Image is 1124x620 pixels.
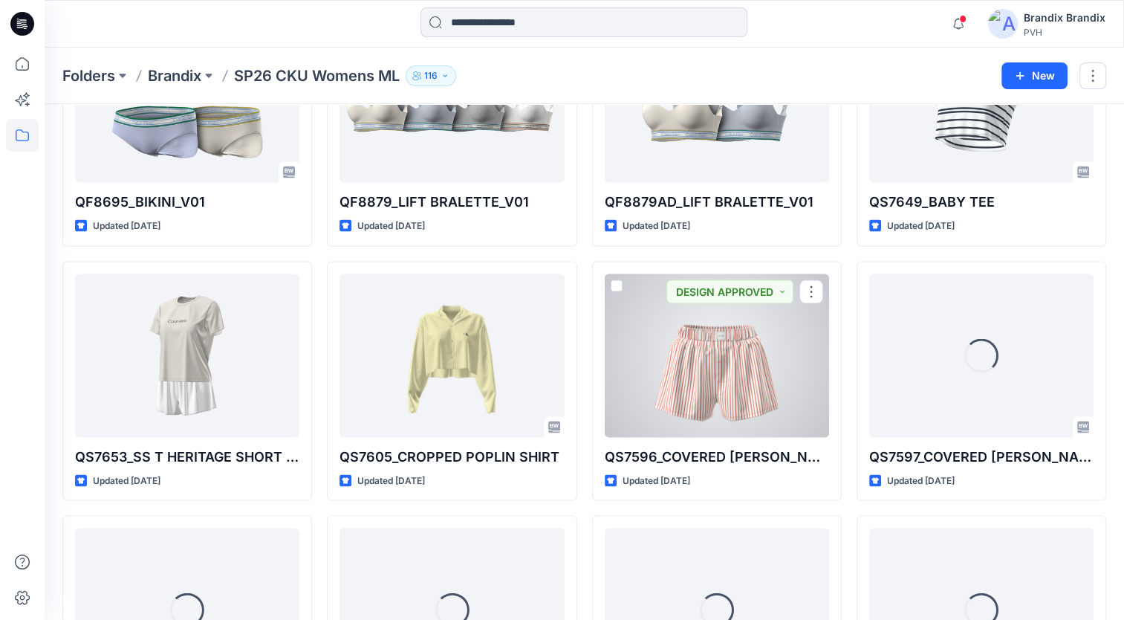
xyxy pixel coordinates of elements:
p: Updated [DATE] [357,219,425,234]
img: avatar [988,9,1018,39]
p: QF8879AD_LIFT BRALETTE_V01 [605,192,829,213]
p: QS7649_BABY TEE [869,192,1094,213]
p: QF8695_BIKINI_V01 [75,192,299,213]
p: Updated [DATE] [623,474,690,489]
p: Updated [DATE] [887,474,955,489]
div: Brandix Brandix [1024,9,1105,27]
a: QS7605_CROPPED POPLIN SHIRT [340,274,564,438]
p: QF8879_LIFT BRALETTE_V01 [340,192,564,213]
p: Updated [DATE] [887,219,955,234]
a: Folders [62,65,115,86]
button: New [1001,62,1068,89]
p: SP26 CKU Womens ML [234,65,400,86]
a: Brandix [148,65,201,86]
p: Updated [DATE] [93,219,160,234]
p: QS7597_COVERED [PERSON_NAME] PANT [869,447,1094,468]
p: Updated [DATE] [357,474,425,489]
p: QS7605_CROPPED POPLIN SHIRT [340,447,564,468]
a: QS7653_SS T HERITAGE SHORT SET [75,274,299,438]
p: Updated [DATE] [93,474,160,489]
a: QS7596_COVERED WB POPLIN SHORT [605,274,829,438]
p: QS7653_SS T HERITAGE SHORT SET [75,447,299,468]
p: 116 [424,68,438,84]
div: PVH [1024,27,1105,38]
p: Updated [DATE] [623,219,690,234]
button: 116 [406,65,456,86]
p: QS7596_COVERED [PERSON_NAME] SHORT [605,447,829,468]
